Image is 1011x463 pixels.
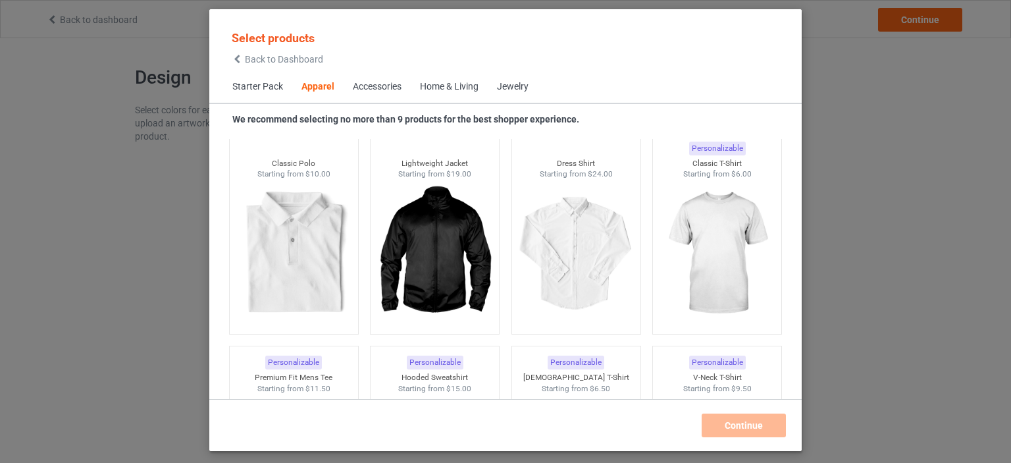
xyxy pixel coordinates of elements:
[653,158,781,169] div: Classic T-Shirt
[353,80,402,94] div: Accessories
[731,384,752,393] span: $9.50
[512,372,640,383] div: [DEMOGRAPHIC_DATA] T-Shirt
[512,169,640,180] div: Starting from
[235,180,353,327] img: regular.jpg
[512,383,640,395] div: Starting from
[371,383,499,395] div: Starting from
[305,169,330,178] span: $10.00
[245,54,323,65] span: Back to Dashboard
[590,384,610,393] span: $6.50
[371,158,499,169] div: Lightweight Jacket
[689,356,746,369] div: Personalizable
[230,169,358,180] div: Starting from
[230,372,358,383] div: Premium Fit Mens Tee
[689,142,746,155] div: Personalizable
[265,356,322,369] div: Personalizable
[301,80,334,94] div: Apparel
[497,80,529,94] div: Jewelry
[653,383,781,395] div: Starting from
[407,356,463,369] div: Personalizable
[305,384,330,393] span: $11.50
[517,180,635,327] img: regular.jpg
[731,169,752,178] span: $6.00
[512,158,640,169] div: Dress Shirt
[420,80,479,94] div: Home & Living
[658,180,776,327] img: regular.jpg
[232,31,315,45] span: Select products
[232,114,579,124] strong: We recommend selecting no more than 9 products for the best shopper experience.
[371,372,499,383] div: Hooded Sweatshirt
[230,158,358,169] div: Classic Polo
[653,169,781,180] div: Starting from
[223,71,292,103] span: Starter Pack
[230,383,358,395] div: Starting from
[376,180,494,327] img: regular.jpg
[446,384,471,393] span: $15.00
[371,169,499,180] div: Starting from
[653,372,781,383] div: V-Neck T-Shirt
[588,169,613,178] span: $24.00
[548,356,604,369] div: Personalizable
[446,169,471,178] span: $19.00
